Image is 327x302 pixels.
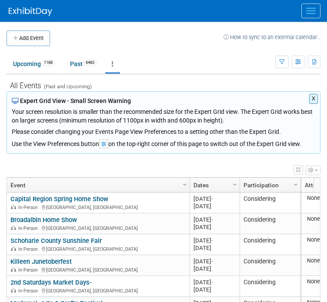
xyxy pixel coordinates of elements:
span: - [211,216,213,223]
a: Column Settings [230,178,240,191]
span: Column Settings [231,181,238,188]
div: Expert Grid View - Small Screen Warning [12,96,315,105]
span: Column Settings [292,181,299,188]
div: [DATE] [194,195,236,202]
a: Broadalbin Home Show [10,216,77,224]
td: Considering [240,255,300,276]
img: In-Person Event [11,288,16,292]
a: How to sync to an external calendar... [224,34,320,40]
a: Capital Region Spring Home Show [10,195,108,203]
a: Killeen Junetoberfest [10,258,72,265]
a: 2nd Saturdays Market Days- [10,279,92,286]
div: [DATE] [194,237,236,244]
img: In-Person Event [11,226,16,230]
img: In-Person Event [11,205,16,209]
button: Menu [301,3,320,18]
td: Considering [240,276,300,297]
div: [DATE] [194,279,236,286]
td: Considering [240,213,300,234]
div: [GEOGRAPHIC_DATA], [GEOGRAPHIC_DATA] [10,224,186,232]
div: [DATE] [194,216,236,223]
span: In-Person [18,226,40,231]
div: [DATE] [194,244,236,252]
div: Your screen resolution is smaller than the recommended size for the Expert Grid view. The Expert ... [12,105,315,136]
a: Past6483 [63,56,103,72]
a: Event [10,178,184,192]
span: - [211,196,213,202]
div: [DATE] [194,258,236,265]
span: Column Settings [181,181,188,188]
div: Use the View Preferences button on the top-right corner of this page to switch out of the Expert ... [12,136,315,149]
img: In-Person Event [11,246,16,251]
div: [DATE] [194,223,236,231]
div: [GEOGRAPHIC_DATA], [GEOGRAPHIC_DATA] [10,245,186,252]
span: (Past and Upcoming) [41,83,92,90]
div: [DATE] [194,265,236,272]
img: In-Person Event [11,267,16,272]
div: [GEOGRAPHIC_DATA], [GEOGRAPHIC_DATA] [10,287,186,294]
span: In-Person [18,267,40,273]
a: Column Settings [291,178,301,191]
span: - [211,279,213,285]
a: Dates [194,178,234,192]
span: In-Person [18,288,40,294]
div: All Events [7,74,320,91]
button: X [309,94,318,104]
span: In-Person [18,246,40,252]
div: [GEOGRAPHIC_DATA], [GEOGRAPHIC_DATA] [10,266,186,273]
span: 1188 [41,60,55,66]
div: [DATE] [194,202,236,210]
div: Please consider changing your Events Page View Preferences to a setting other than the Expert Grid. [12,125,315,136]
button: Add Event [7,30,50,46]
a: Upcoming1188 [7,56,62,72]
td: Considering [240,234,300,255]
span: - [211,258,213,265]
a: Schoharie County Sunshine Fair [10,237,102,245]
span: 6483 [83,60,97,66]
span: - [211,237,213,244]
div: [DATE] [194,286,236,293]
span: In-Person [18,205,40,210]
a: Participation [244,178,295,192]
td: Considering [240,192,300,213]
a: Column Settings [180,178,190,191]
div: [GEOGRAPHIC_DATA], [GEOGRAPHIC_DATA] [10,203,186,211]
img: ExhibitDay [9,7,52,16]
